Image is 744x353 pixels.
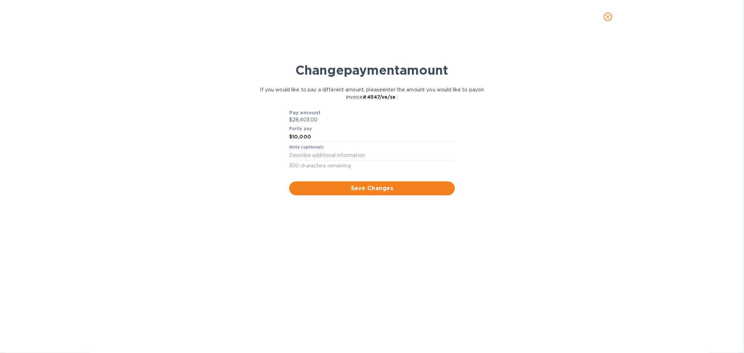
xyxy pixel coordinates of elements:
[255,86,489,101] p: If you would like to pay a different amount, please enter the amount you would like to pay on inv...
[289,181,455,195] button: Save Changes
[295,184,449,193] span: Save Changes
[289,162,455,170] p: 300 characters remaining
[289,116,455,123] p: $28,403.00
[363,94,396,100] b: # 4547/ve/se
[289,127,312,131] label: Partly pay
[292,132,455,142] input: Enter the amount you would like to pay
[289,110,321,115] b: Pay amount
[296,62,449,78] b: Change payment amount
[289,145,323,150] label: Note (optional)
[289,132,292,142] div: $
[600,8,616,25] button: close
